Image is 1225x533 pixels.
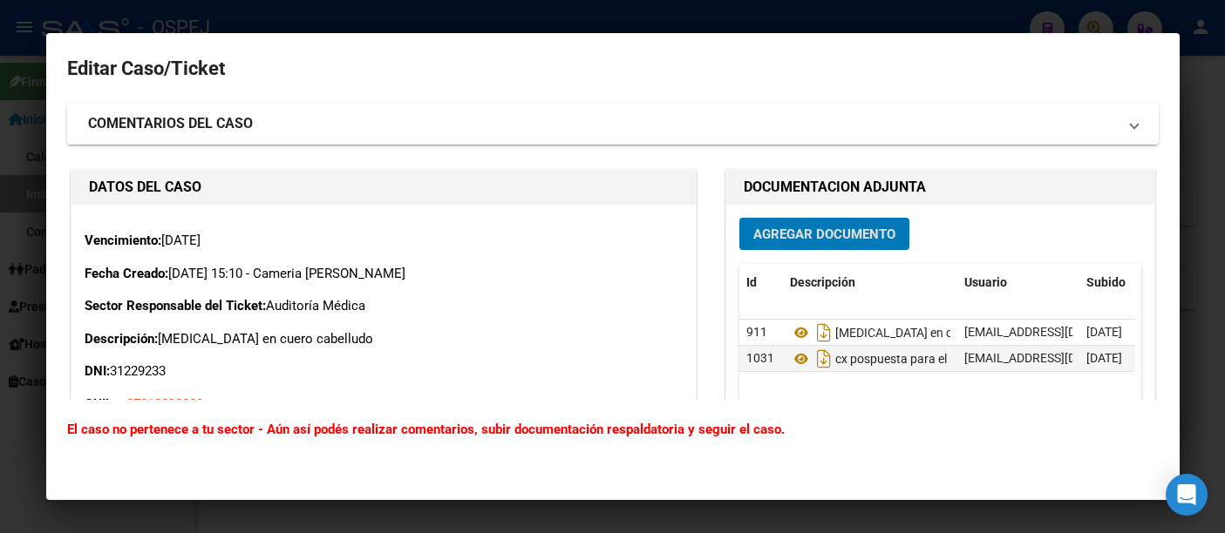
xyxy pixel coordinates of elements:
button: Agregar Documento [739,218,909,250]
strong: CUIL: [85,396,116,412]
strong: Vencimiento: [85,233,161,248]
span: Descripción [790,275,855,289]
strong: Fecha Creado: [85,266,168,281]
strong: Sector Responsable del Ticket: [85,298,266,314]
span: [MEDICAL_DATA] en cuero cabelludo [835,326,1031,340]
h2: Editar Caso/Ticket [67,52,1159,85]
datatable-header-cell: Id [739,264,783,301]
p: [MEDICAL_DATA] en cuero cabelludo [85,329,683,349]
span: Usuario [964,275,1007,289]
span: [DATE] [1086,325,1122,339]
span: [DATE] [1086,351,1122,365]
div: 1031 [746,348,776,368]
strong: DNI: [85,363,110,379]
strong: DATOS DEL CASO [89,179,201,195]
span: Agregar Documento [753,226,895,242]
datatable-header-cell: Descripción [783,264,957,301]
span: Subido [1086,275,1126,289]
datatable-header-cell: Usuario [957,264,1079,301]
datatable-header-cell: Subido [1079,264,1167,301]
p: Auditoría Médica [85,296,683,316]
b: El caso no pertenece a tu sector - Aún así podés realizar comentarios, subir documentación respal... [67,422,785,437]
div: Open Intercom Messenger [1166,474,1208,516]
span: Id [746,275,757,289]
p: [DATE] [85,231,683,251]
span: cx pospuesta para el 30/10 [835,352,983,366]
strong: COMENTARIOS DEL CASO [88,113,253,134]
h1: DOCUMENTACION ADJUNTA [744,177,1137,198]
div: 911 [746,322,776,342]
p: 31229233 [85,361,683,381]
strong: Descripción: [85,331,158,347]
mat-expansion-panel-header: COMENTARIOS DEL CASO [67,103,1159,145]
span: 27312292330 [126,396,203,412]
i: Descargar documento [813,319,835,347]
p: [DATE] 15:10 - Cameria [PERSON_NAME] [85,264,683,284]
i: Descargar documento [813,345,835,373]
